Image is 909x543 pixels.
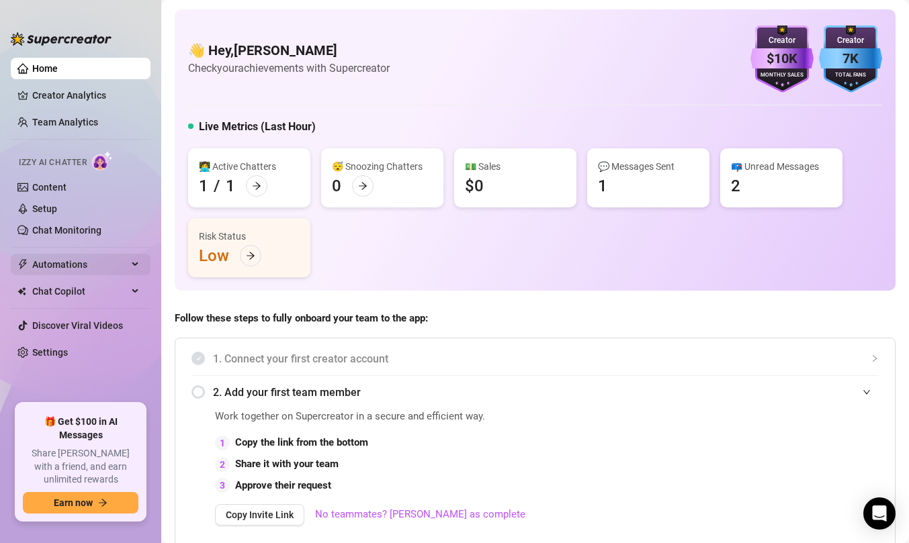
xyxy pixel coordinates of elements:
[226,509,294,520] span: Copy Invite Link
[215,504,304,526] button: Copy Invite Link
[92,151,113,170] img: AI Chatter
[215,457,230,472] div: 2
[252,181,261,191] span: arrow-right
[199,159,300,174] div: 👩‍💻 Active Chatters
[750,71,814,80] div: Monthly Sales
[191,342,879,375] div: 1. Connect your first creator account
[332,159,433,174] div: 😴 Snoozing Chatters
[23,492,138,513] button: Earn nowarrow-right
[23,447,138,487] span: Share [PERSON_NAME] with a friend, and earn unlimited rewards
[215,409,576,425] span: Work together on Supercreator in a secure and efficient way.
[863,497,896,530] div: Open Intercom Messenger
[750,48,814,69] div: $10K
[17,259,28,270] span: thunderbolt
[246,251,255,260] span: arrow-right
[598,159,699,174] div: 💬 Messages Sent
[819,71,882,80] div: Total Fans
[863,388,871,396] span: expanded
[235,458,339,470] strong: Share it with your team
[32,320,123,331] a: Discover Viral Videos
[32,63,58,74] a: Home
[32,347,68,358] a: Settings
[32,117,98,128] a: Team Analytics
[819,26,882,93] img: blue-badge-DgoSNQY1.svg
[871,354,879,362] span: collapsed
[23,415,138,442] span: 🎁 Get $100 in AI Messages
[188,60,390,77] article: Check your achievements with Supercreator
[215,478,230,493] div: 3
[213,384,879,401] span: 2. Add your first team member
[315,507,525,523] a: No teammates? [PERSON_NAME] as complete
[819,34,882,47] div: Creator
[465,159,566,174] div: 💵 Sales
[358,181,367,191] span: arrow-right
[199,229,300,244] div: Risk Status
[731,159,832,174] div: 📪 Unread Messages
[32,225,101,236] a: Chat Monitoring
[19,156,87,169] span: Izzy AI Chatter
[235,436,368,448] strong: Copy the link from the bottom
[32,182,67,193] a: Content
[213,350,879,367] span: 1. Connect your first creator account
[191,376,879,409] div: 2. Add your first team member
[332,175,341,197] div: 0
[188,41,390,60] h4: 👋 Hey, [PERSON_NAME]
[199,119,316,135] h5: Live Metrics (Last Hour)
[199,175,208,197] div: 1
[750,34,814,47] div: Creator
[32,203,57,214] a: Setup
[465,175,484,197] div: $0
[32,85,140,106] a: Creator Analytics
[32,254,128,275] span: Automations
[226,175,235,197] div: 1
[598,175,607,197] div: 1
[175,312,428,324] strong: Follow these steps to fully onboard your team to the app:
[215,436,230,450] div: 1
[32,281,128,302] span: Chat Copilot
[750,26,814,93] img: purple-badge-B9DA21FR.svg
[54,497,93,508] span: Earn now
[17,287,26,296] img: Chat Copilot
[98,498,107,507] span: arrow-right
[731,175,740,197] div: 2
[11,32,112,46] img: logo-BBDzfeDw.svg
[819,48,882,69] div: 7K
[235,479,331,491] strong: Approve their request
